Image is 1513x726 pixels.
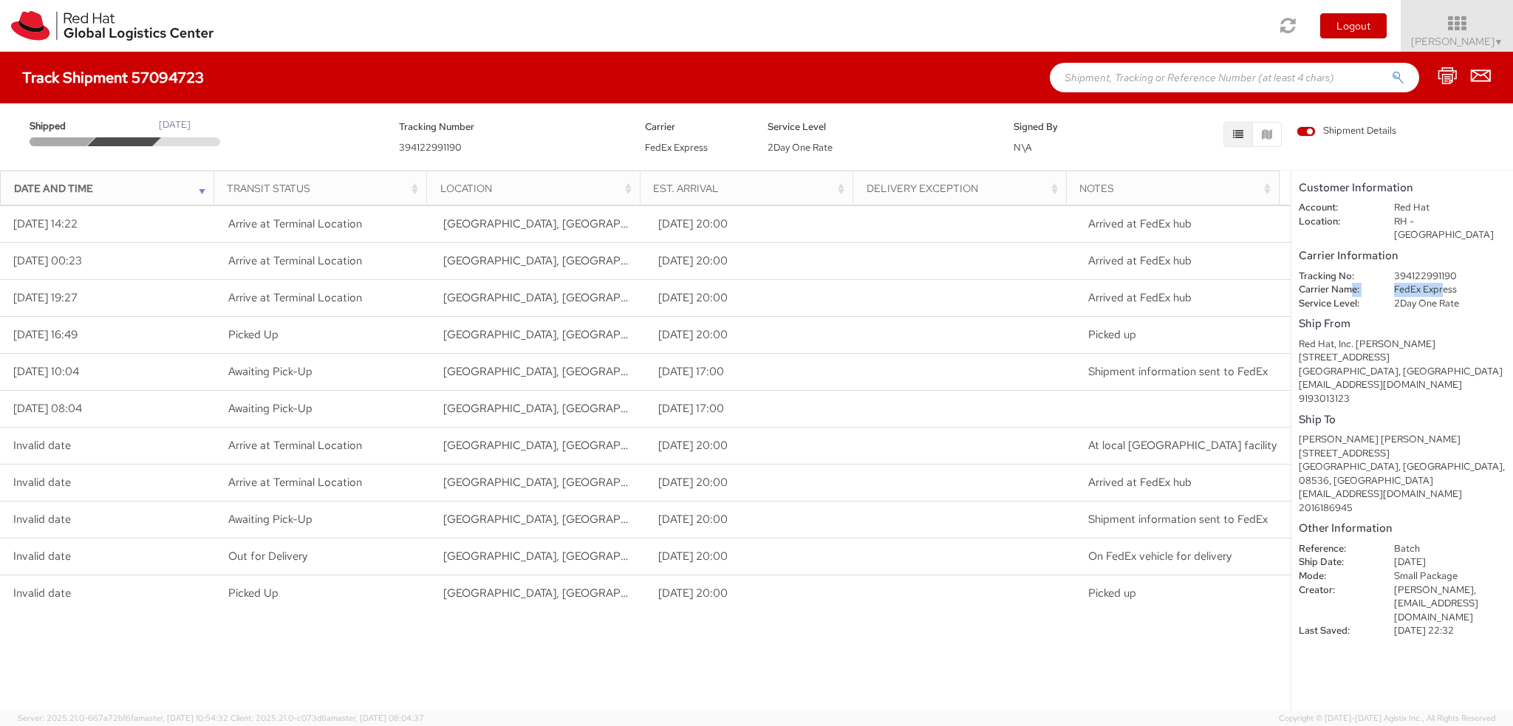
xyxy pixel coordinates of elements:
span: Client: 2025.21.0-c073d8a [230,713,424,723]
td: [DATE] 20:00 [645,279,860,316]
span: Picked up [1088,327,1136,342]
h5: Ship From [1299,318,1506,330]
dt: Account: [1288,201,1383,215]
span: RALEIGH, NC, US [443,401,794,416]
img: rh-logistics-00dfa346123c4ec078e1.svg [11,11,214,41]
h5: Signed By [1014,122,1115,132]
div: [EMAIL_ADDRESS][DOMAIN_NAME] [1299,487,1506,501]
div: Delivery Exception [867,181,1062,196]
td: [DATE] 20:00 [645,316,860,353]
label: Shipment Details [1297,124,1396,140]
td: [DATE] 17:00 [645,353,860,390]
span: RALEIGH, NC, US [443,364,794,379]
div: [DATE] [159,118,191,132]
span: RALEIGH, NC, US [443,512,794,527]
span: ▼ [1495,36,1503,48]
span: [PERSON_NAME], [1394,583,1476,596]
span: Arrived at FedEx hub [1088,290,1192,305]
div: [STREET_ADDRESS] [1299,447,1506,461]
div: 2016186945 [1299,501,1506,516]
td: [DATE] 20:00 [645,427,860,464]
div: [GEOGRAPHIC_DATA], [GEOGRAPHIC_DATA] [1299,365,1506,379]
span: DAYTON, NJ, US [443,438,794,453]
div: [STREET_ADDRESS] [1299,351,1506,365]
td: [DATE] 20:00 [645,242,860,279]
span: At local FedEx facility [1088,438,1277,453]
span: N\A [1014,141,1032,154]
span: DAYTON, NJ, US [443,549,794,564]
span: Arrived at FedEx hub [1088,216,1192,231]
span: RALEIGH, NC, US [443,586,794,600]
div: 9193013123 [1299,392,1506,406]
span: Picked Up [228,586,279,600]
span: On FedEx vehicle for delivery [1088,549,1232,564]
span: Awaiting Pick-Up [228,401,312,416]
dt: Service Level: [1288,297,1383,311]
dt: Location: [1288,215,1383,229]
span: Arrive at Terminal Location [228,475,362,490]
td: [DATE] 20:00 [645,538,860,575]
dt: Mode: [1288,569,1383,583]
span: Shipment information sent to FedEx [1088,364,1268,379]
span: KERNERSVILLE, NC, US [443,253,794,268]
div: Est. Arrival [653,181,848,196]
span: Picked Up [228,327,279,342]
h4: Track Shipment 57094723 [22,69,204,86]
div: Date and Time [14,181,209,196]
span: [PERSON_NAME] [1411,35,1503,48]
span: master, [DATE] 08:04:37 [331,713,424,723]
td: [DATE] 17:00 [645,390,860,427]
dt: Tracking No: [1288,270,1383,284]
h5: Carrier Information [1299,250,1506,262]
input: Shipment, Tracking or Reference Number (at least 4 chars) [1050,63,1419,92]
dt: Carrier Name: [1288,283,1383,297]
div: Red Hat, Inc. [PERSON_NAME] [1299,338,1506,352]
div: [EMAIL_ADDRESS][DOMAIN_NAME] [1299,378,1506,392]
td: [DATE] 20:00 [645,464,860,501]
span: Server: 2025.21.0-667a72bf6fa [18,713,228,723]
td: [DATE] 20:00 [645,575,860,612]
h5: Other Information [1299,522,1506,535]
h5: Carrier [645,122,746,132]
dt: Ship Date: [1288,555,1383,569]
div: [PERSON_NAME] [PERSON_NAME] [1299,433,1506,447]
span: Awaiting Pick-Up [228,364,312,379]
td: [DATE] 20:00 [645,501,860,538]
span: master, [DATE] 10:54:32 [138,713,228,723]
div: [GEOGRAPHIC_DATA], [GEOGRAPHIC_DATA], 08536, [GEOGRAPHIC_DATA] [1299,460,1506,487]
div: Transit Status [227,181,422,196]
span: Shipment Details [1297,124,1396,138]
span: Shipment information sent to FedEx [1088,512,1268,527]
span: 2Day One Rate [768,141,833,154]
h5: Customer Information [1299,182,1506,194]
span: RALEIGH, NC, US [443,327,794,342]
button: Logout [1320,13,1387,38]
span: Arrive at Terminal Location [228,438,362,453]
span: Arrive at Terminal Location [228,253,362,268]
div: Location [440,181,635,196]
span: 394122991190 [399,141,462,154]
span: BREINIGSVILLE, PA, US [443,216,794,231]
span: Picked up [1088,586,1136,600]
span: FedEx Express [645,141,708,154]
span: BREINIGSVILLE, PA, US [443,475,794,490]
div: Notes [1079,181,1274,196]
dt: Creator: [1288,583,1383,597]
h5: Ship To [1299,414,1506,426]
span: Arrive at Terminal Location [228,216,362,231]
h5: Service Level [768,122,991,132]
dt: Reference: [1288,542,1383,556]
span: Shipped [30,120,93,134]
h5: Tracking Number [399,122,623,132]
span: Arrived at FedEx hub [1088,253,1192,268]
dt: Last Saved: [1288,624,1383,638]
td: [DATE] 20:00 [645,205,860,242]
span: Copyright © [DATE]-[DATE] Agistix Inc., All Rights Reserved [1279,713,1495,725]
span: Arrive at Terminal Location [228,290,362,305]
span: Out for Delivery [228,549,307,564]
span: Awaiting Pick-Up [228,512,312,527]
span: RALEIGH, NC, US [443,290,794,305]
span: Arrived at FedEx hub [1088,475,1192,490]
